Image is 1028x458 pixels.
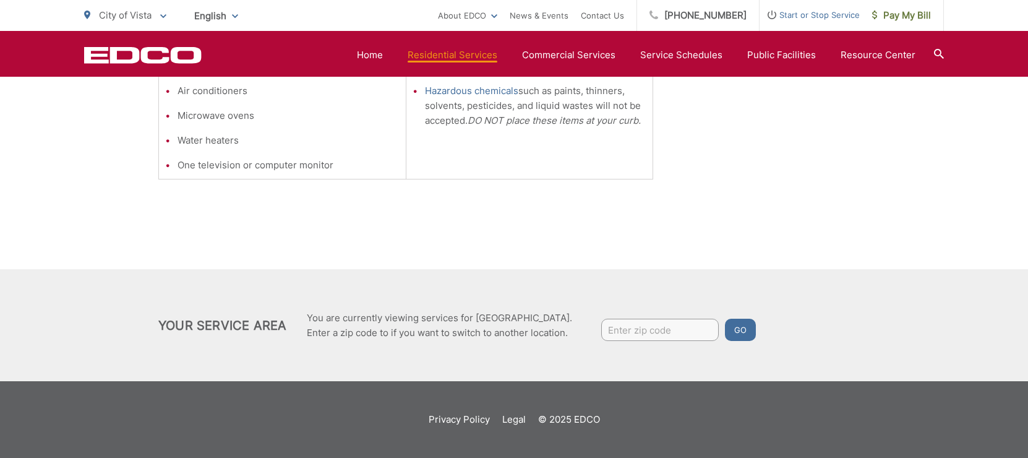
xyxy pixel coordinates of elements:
a: Public Facilities [747,48,816,63]
h2: Your Service Area [158,318,286,333]
a: Legal [502,412,526,427]
button: Go [725,319,756,341]
a: About EDCO [438,8,497,23]
input: Enter zip code [601,319,719,341]
a: Home [357,48,383,63]
li: Microwave ovens [178,108,400,123]
span: Pay My Bill [872,8,931,23]
span: English [185,5,247,27]
li: One television or computer monitor [178,158,400,173]
em: DO NOT place these items at your curb. [468,114,641,126]
a: Resource Center [841,48,915,63]
a: Commercial Services [522,48,615,63]
li: Water heaters [178,133,400,148]
a: Contact Us [581,8,624,23]
p: © 2025 EDCO [538,412,600,427]
a: Service Schedules [640,48,722,63]
li: such as paints, thinners, solvents, pesticides, and liquid wastes will not be accepted. [425,84,647,128]
span: City of Vista [99,9,152,21]
li: Air conditioners [178,84,400,98]
a: Hazardous chemicals [425,84,518,98]
p: You are currently viewing services for [GEOGRAPHIC_DATA]. Enter a zip code to if you want to swit... [307,311,572,340]
a: Privacy Policy [429,412,490,427]
a: EDCD logo. Return to the homepage. [84,46,202,64]
a: News & Events [510,8,568,23]
a: Residential Services [408,48,497,63]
